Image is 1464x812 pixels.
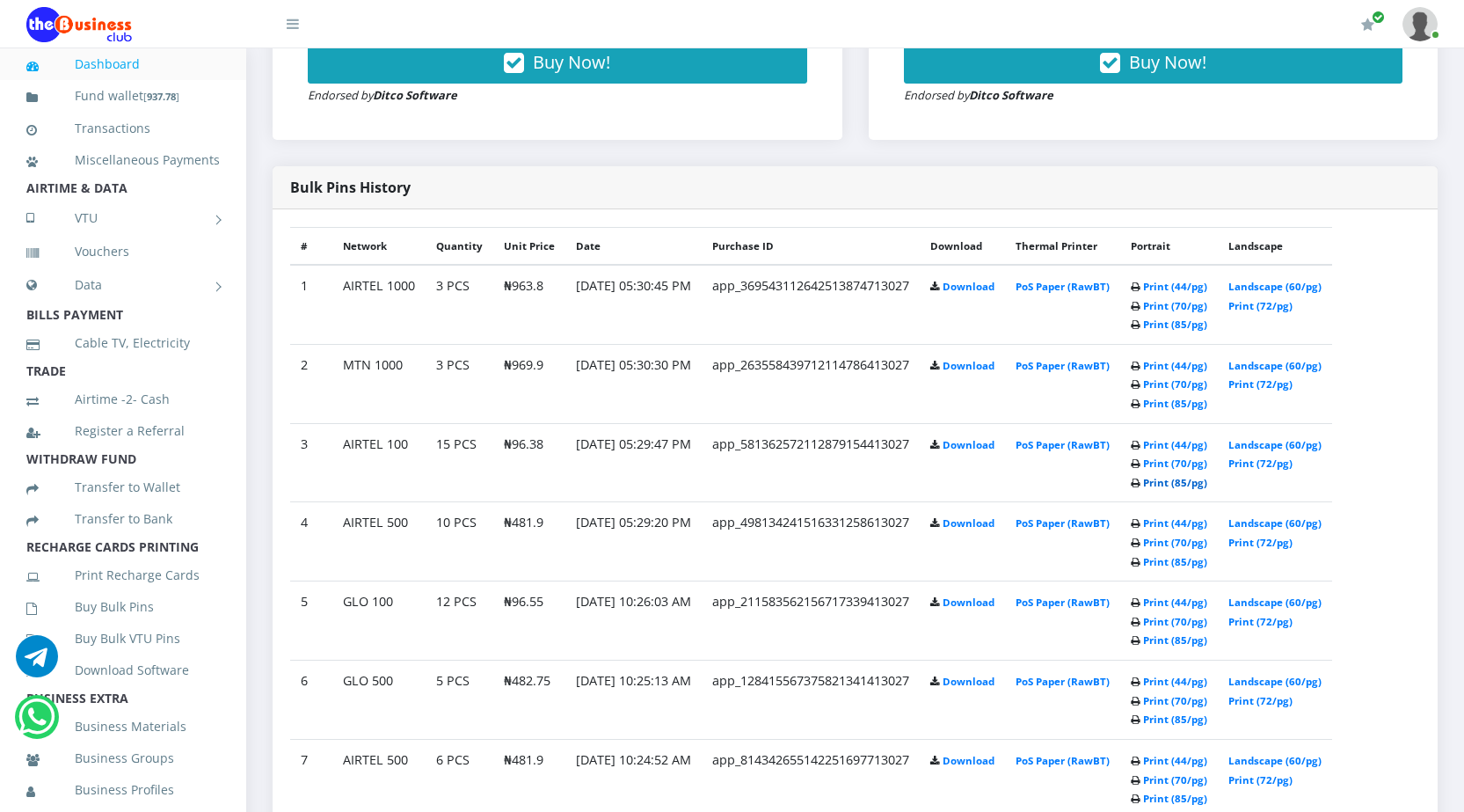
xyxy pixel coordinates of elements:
[493,265,565,344] td: ₦963.8
[290,423,332,502] td: 3
[1228,615,1293,628] a: Print (72/pg)
[1228,773,1293,786] a: Print (72/pg)
[332,344,426,423] td: MTN 1000
[26,263,220,307] a: Data
[1143,754,1207,767] a: Print (44/pg)
[1228,754,1322,767] a: Landscape (60/pg)
[1016,754,1110,767] a: PoS Paper (RawBT)
[26,706,220,747] a: Business Materials
[702,265,920,344] td: app_369543112642513874713027
[26,770,220,810] a: Business Profiles
[1228,438,1322,451] a: Landscape (60/pg)
[26,499,220,539] a: Transfer to Bank
[290,344,332,423] td: 2
[1361,18,1374,32] i: Renew/Upgrade Subscription
[1143,318,1207,331] a: Print (85/pg)
[565,344,702,423] td: [DATE] 05:30:30 PM
[26,44,220,84] a: Dashboard
[1228,299,1293,312] a: Print (72/pg)
[1120,227,1218,265] th: Portrait
[26,323,220,363] a: Cable TV, Electricity
[1143,397,1207,410] a: Print (85/pg)
[1143,299,1207,312] a: Print (70/pg)
[426,661,493,740] td: 5 PCS
[943,596,994,609] a: Download
[290,661,332,740] td: 6
[290,227,332,265] th: #
[1016,280,1110,293] a: PoS Paper (RawBT)
[1228,516,1322,530] a: Landscape (60/pg)
[1143,476,1207,489] a: Print (85/pg)
[1129,50,1206,74] span: Buy Now!
[1016,675,1110,688] a: PoS Paper (RawBT)
[1143,792,1207,805] a: Print (85/pg)
[1143,694,1207,707] a: Print (70/pg)
[1218,227,1332,265] th: Landscape
[426,423,493,502] td: 15 PCS
[1016,359,1110,372] a: PoS Paper (RawBT)
[943,438,994,451] a: Download
[1228,377,1293,391] a: Print (72/pg)
[943,280,994,293] a: Download
[26,7,132,42] img: Logo
[1143,596,1207,609] a: Print (44/pg)
[1016,596,1110,609] a: PoS Paper (RawBT)
[702,661,920,740] td: app_128415567375821341413027
[1228,359,1322,372] a: Landscape (60/pg)
[565,582,702,661] td: [DATE] 10:26:03 AM
[308,87,457,103] small: Endorsed by
[26,140,220,180] a: Miscellaneous Payments
[1143,516,1207,530] a: Print (44/pg)
[147,90,176,103] b: 937.78
[702,423,920,502] td: app_581362572112879154413027
[904,87,1053,103] small: Endorsed by
[533,50,610,74] span: Buy Now!
[1228,694,1293,707] a: Print (72/pg)
[565,423,702,502] td: [DATE] 05:29:47 PM
[332,227,426,265] th: Network
[1005,227,1120,265] th: Thermal Printer
[1143,457,1207,470] a: Print (70/pg)
[493,502,565,582] td: ₦481.9
[1143,438,1207,451] a: Print (44/pg)
[26,379,220,420] a: Airtime -2- Cash
[1228,457,1293,470] a: Print (72/pg)
[1143,773,1207,786] a: Print (70/pg)
[143,90,179,103] small: [ ]
[332,582,426,661] td: GLO 100
[332,502,426,582] td: AIRTEL 500
[702,227,920,265] th: Purchase ID
[1143,280,1207,293] a: Print (44/pg)
[426,265,493,344] td: 3 PCS
[565,661,702,740] td: [DATE] 10:25:13 AM
[290,502,332,582] td: 4
[1143,377,1207,391] a: Print (70/pg)
[920,227,1005,265] th: Download
[565,265,702,344] td: [DATE] 05:30:45 PM
[26,467,220,508] a: Transfer to Wallet
[1143,536,1207,549] a: Print (70/pg)
[904,41,1403,84] button: Buy Now!
[26,108,220,149] a: Transactions
[1228,280,1322,293] a: Landscape (60/pg)
[1228,596,1322,609] a: Landscape (60/pg)
[26,231,220,272] a: Vouchers
[969,87,1053,103] strong: Ditco Software
[426,582,493,661] td: 12 PCS
[332,661,426,740] td: GLO 500
[26,411,220,451] a: Register a Referral
[493,344,565,423] td: ₦969.9
[426,344,493,423] td: 3 PCS
[26,555,220,596] a: Print Recharge Cards
[16,648,58,677] a: Chat for support
[1143,555,1207,568] a: Print (85/pg)
[702,582,920,661] td: app_211583562156717339413027
[565,502,702,582] td: [DATE] 05:29:20 PM
[26,196,220,240] a: VTU
[1143,359,1207,372] a: Print (44/pg)
[1143,633,1207,647] a: Print (85/pg)
[26,650,220,691] a: Download Software
[943,675,994,688] a: Download
[26,587,220,627] a: Buy Bulk Pins
[308,41,807,84] button: Buy Now!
